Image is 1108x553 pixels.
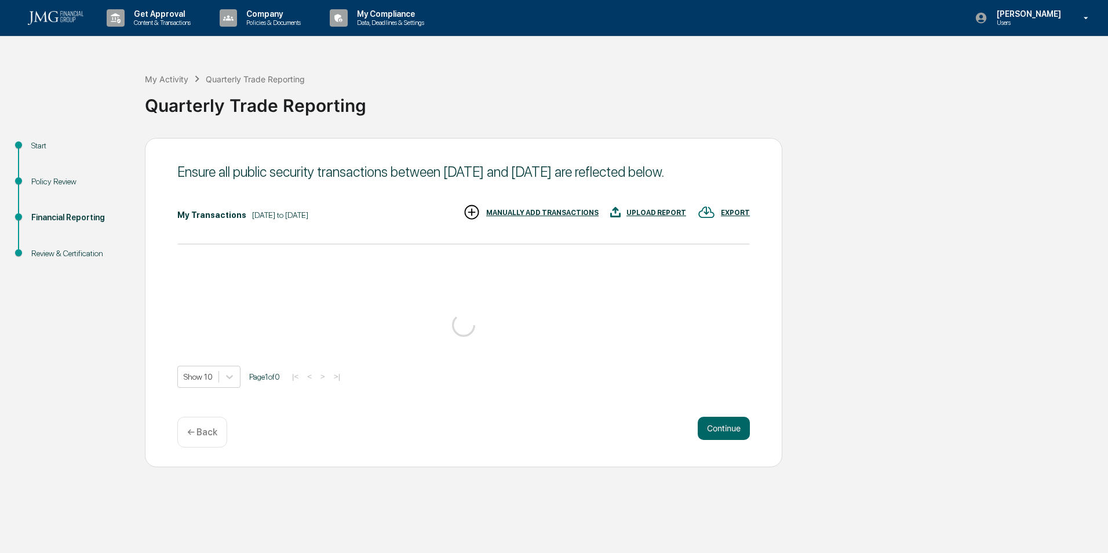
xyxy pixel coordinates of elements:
img: UPLOAD REPORT [610,203,621,221]
div: Quarterly Trade Reporting [206,74,305,84]
div: My Activity [145,74,188,84]
button: > [317,372,329,381]
div: MANUALLY ADD TRANSACTIONS [486,209,599,217]
button: >| [330,372,344,381]
div: Review & Certification [31,248,126,260]
div: Financial Reporting [31,212,126,224]
img: MANUALLY ADD TRANSACTIONS [463,203,480,221]
button: |< [289,372,302,381]
div: [DATE] to [DATE] [252,210,308,220]
p: Get Approval [125,9,196,19]
img: EXPORT [698,203,715,221]
div: EXPORT [721,209,750,217]
img: logo [28,11,83,25]
button: < [304,372,315,381]
p: Company [237,9,307,19]
button: Continue [698,417,750,440]
span: Page 1 of 0 [249,372,280,381]
p: ← Back [187,427,217,438]
p: Users [987,19,1067,27]
p: [PERSON_NAME] [987,9,1067,19]
p: Content & Transactions [125,19,196,27]
div: Policy Review [31,176,126,188]
div: My Transactions [177,210,246,220]
div: Quarterly Trade Reporting [145,86,1102,116]
p: Policies & Documents [237,19,307,27]
div: UPLOAD REPORT [626,209,686,217]
p: Data, Deadlines & Settings [348,19,430,27]
div: Start [31,140,126,152]
div: Ensure all public security transactions between [DATE] and [DATE] are reflected below. [177,163,750,180]
p: My Compliance [348,9,430,19]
